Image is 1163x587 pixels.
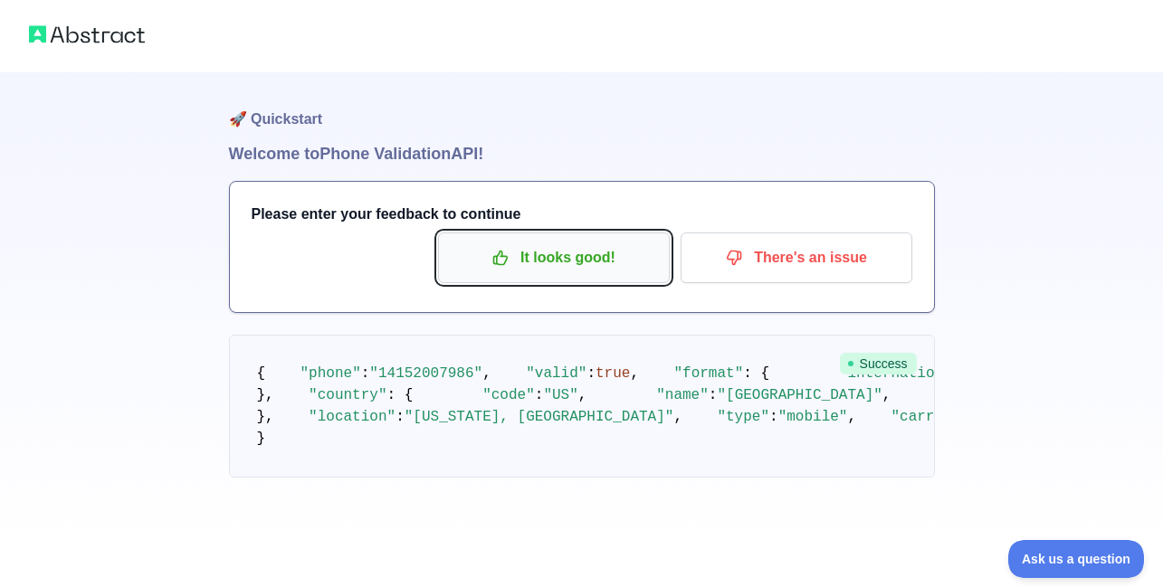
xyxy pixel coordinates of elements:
[840,353,917,374] span: Success
[229,141,935,166] h1: Welcome to Phone Validation API!
[387,387,414,403] span: : {
[778,409,848,425] span: "mobile"
[369,365,482,382] span: "14152007986"
[535,387,544,403] span: :
[839,365,969,382] span: "international"
[229,72,935,141] h1: 🚀 Quickstart
[717,409,769,425] span: "type"
[438,232,670,283] button: It looks good!
[743,365,769,382] span: : {
[891,409,968,425] span: "carrier"
[673,409,682,425] span: ,
[396,409,405,425] span: :
[482,387,535,403] span: "code"
[656,387,709,403] span: "name"
[596,365,630,382] span: true
[252,204,912,225] h3: Please enter your feedback to continue
[361,365,370,382] span: :
[630,365,639,382] span: ,
[300,365,361,382] span: "phone"
[309,387,386,403] span: "country"
[543,387,577,403] span: "US"
[526,365,586,382] span: "valid"
[452,242,656,273] p: It looks good!
[29,22,145,47] img: Abstract logo
[482,365,491,382] span: ,
[847,409,856,425] span: ,
[681,232,912,283] button: There's an issue
[769,409,778,425] span: :
[882,387,891,403] span: ,
[709,387,718,403] span: :
[673,365,743,382] span: "format"
[586,365,596,382] span: :
[578,387,587,403] span: ,
[309,409,396,425] span: "location"
[717,387,882,403] span: "[GEOGRAPHIC_DATA]"
[257,365,266,382] span: {
[694,242,899,273] p: There's an issue
[405,409,674,425] span: "[US_STATE], [GEOGRAPHIC_DATA]"
[1008,540,1145,578] iframe: Toggle Customer Support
